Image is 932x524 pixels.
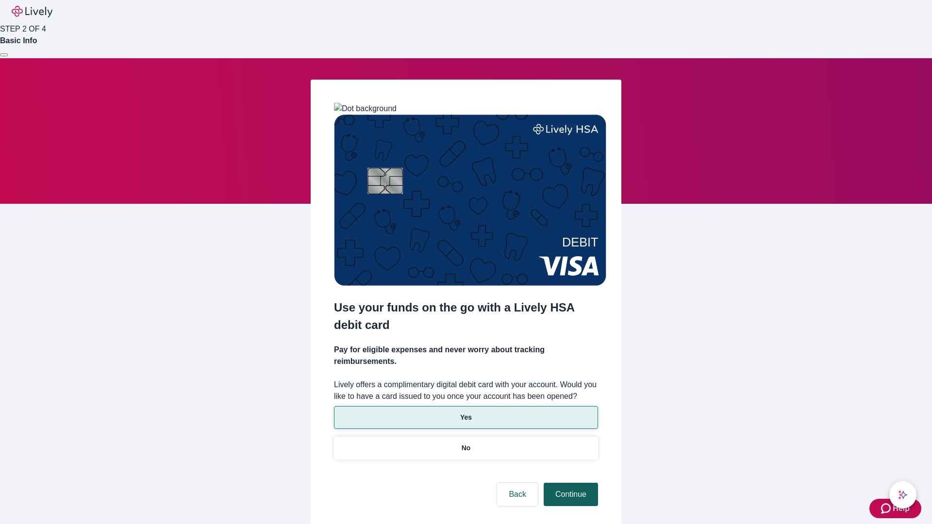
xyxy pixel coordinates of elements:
h2: Use your funds on the go with a Lively HSA debit card [334,299,598,334]
label: Lively offers a complimentary digital debit card with your account. Would you like to have a card... [334,379,598,402]
h4: Pay for eligible expenses and never worry about tracking reimbursements. [334,344,598,367]
svg: Lively AI Assistant [898,490,908,500]
button: Continue [544,483,598,506]
button: Back [497,483,538,506]
button: Zendesk support iconHelp [869,499,921,518]
img: Debit card [334,115,606,286]
svg: Zendesk support icon [881,503,893,514]
p: No [462,443,471,453]
img: Dot background [334,103,397,115]
button: No [334,437,598,459]
button: chat [889,481,916,508]
img: Lively [12,6,52,17]
p: Yes [460,412,472,423]
span: Help [893,503,910,514]
button: Yes [334,406,598,429]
